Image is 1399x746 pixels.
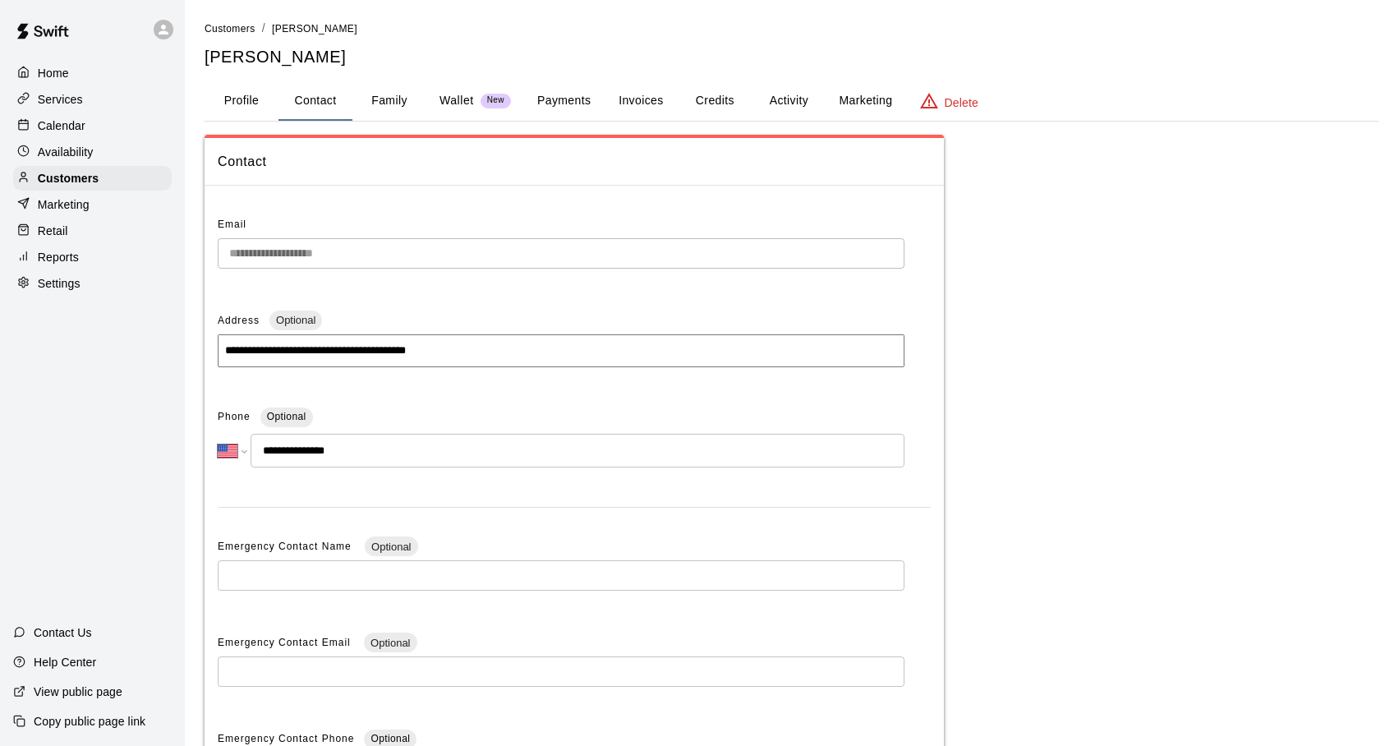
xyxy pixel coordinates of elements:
span: Address [218,315,260,326]
p: Contact Us [34,624,92,641]
a: Marketing [13,192,172,217]
span: Phone [218,404,251,431]
p: Calendar [38,117,85,134]
p: Services [38,91,83,108]
p: Home [38,65,69,81]
p: Settings [38,275,81,292]
button: Payments [524,81,604,121]
p: Wallet [439,92,474,109]
a: Home [13,61,172,85]
span: New [481,95,511,106]
p: Availability [38,144,94,160]
span: Emergency Contact Email [218,637,354,648]
span: Optional [364,637,416,649]
span: Email [218,219,246,230]
a: Customers [205,21,255,35]
a: Retail [13,219,172,243]
a: Calendar [13,113,172,138]
p: Help Center [34,654,96,670]
button: Activity [752,81,826,121]
button: Credits [678,81,752,121]
a: Reports [13,245,172,269]
h5: [PERSON_NAME] [205,46,1379,68]
button: Family [352,81,426,121]
span: Optional [365,541,417,553]
p: View public page [34,684,122,700]
div: basic tabs example [205,81,1379,121]
nav: breadcrumb [205,20,1379,38]
a: Availability [13,140,172,164]
span: Contact [218,151,931,173]
button: Marketing [826,81,905,121]
span: Optional [370,733,410,744]
p: Marketing [38,196,90,213]
button: Invoices [604,81,678,121]
button: Profile [205,81,278,121]
span: Customers [205,23,255,35]
a: Customers [13,166,172,191]
p: Copy public page link [34,713,145,730]
div: The email of an existing customer can only be changed by the customer themselves at https://book.... [218,238,904,269]
a: Settings [13,271,172,296]
p: Delete [945,94,978,111]
p: Reports [38,249,79,265]
a: Services [13,87,172,112]
button: Contact [278,81,352,121]
span: Optional [269,314,322,326]
span: Optional [267,411,306,422]
span: [PERSON_NAME] [272,23,357,35]
li: / [262,20,265,37]
p: Retail [38,223,68,239]
p: Customers [38,170,99,186]
span: Emergency Contact Name [218,541,355,552]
